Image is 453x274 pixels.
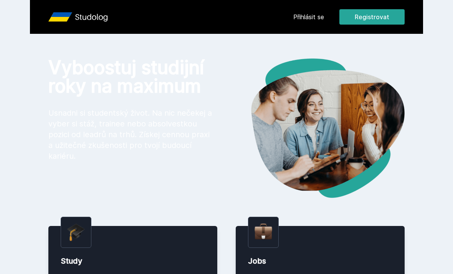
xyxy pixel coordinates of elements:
[248,256,392,266] div: Jobs
[48,108,214,161] p: Usnadni si studentský život. Na nic nečekej a vyber si stáž, trainee nebo absolvestkou pozici od ...
[61,256,205,266] div: Study
[226,58,405,198] img: hero.png
[67,223,85,241] img: graduation-cap.png
[293,12,324,22] a: Přihlásit se
[48,58,214,95] h1: Vyboostuj studijní roky na maximum
[339,9,405,25] button: Registrovat
[255,222,272,241] img: briefcase.png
